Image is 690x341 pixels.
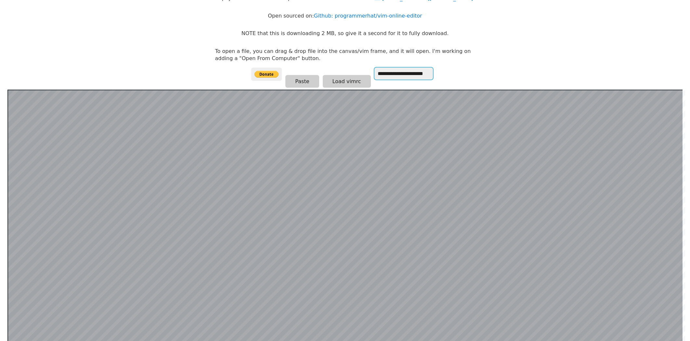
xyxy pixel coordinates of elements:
[241,30,449,37] p: NOTE that this is downloading 2 MB, so give it a second for it to fully download.
[268,12,422,19] p: Open sourced on:
[215,48,475,62] p: To open a file, you can drag & drop file into the canvas/vim frame, and it will open. I'm working...
[285,75,319,88] button: Paste
[314,13,422,19] a: Github: programmerhat/vim-online-editor
[323,75,371,88] button: Load vimrc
